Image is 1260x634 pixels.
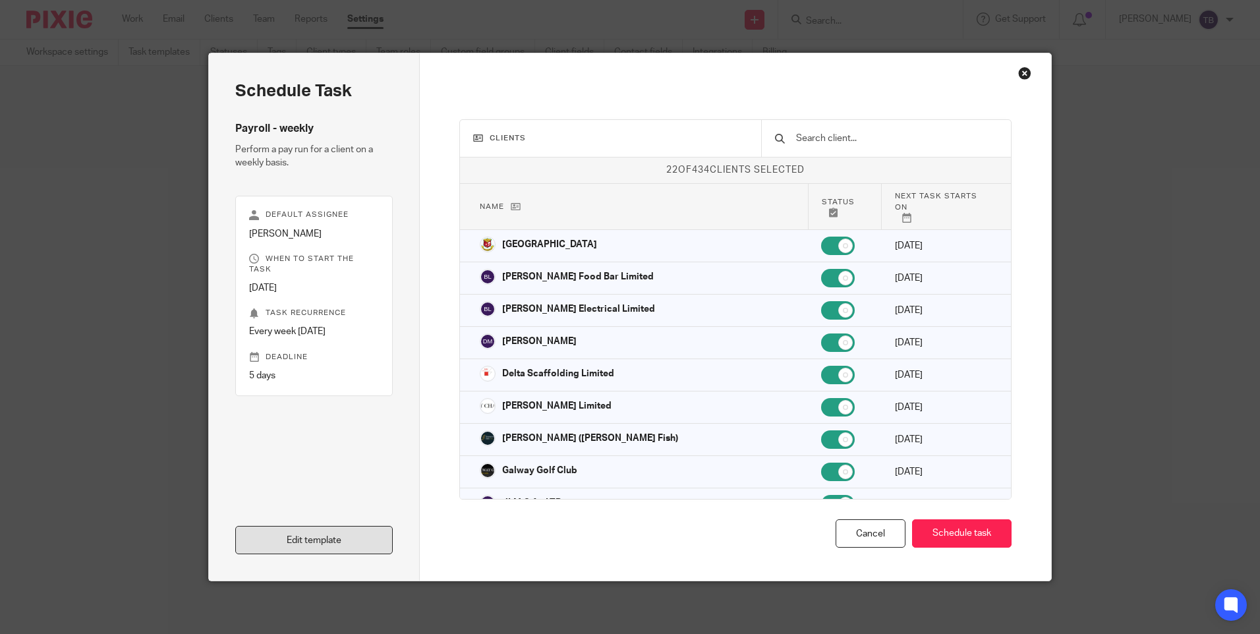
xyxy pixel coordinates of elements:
p: [DATE] [895,239,991,252]
p: [PERSON_NAME] Food Bar Limited [502,270,654,283]
p: [PERSON_NAME] Electrical Limited [502,303,655,316]
p: [DATE] [895,465,991,478]
img: Logo.png [480,398,496,414]
p: [DATE] [895,368,991,382]
p: [DATE] [895,401,991,414]
p: [PERSON_NAME] ([PERSON_NAME] Fish) [502,432,678,445]
img: Logo.png [480,463,496,478]
img: Logo.png [480,366,496,382]
p: 5 days [249,369,379,382]
p: Every week [DATE] [249,325,379,338]
p: Delta Scaffolding Limited [502,367,614,380]
p: [DATE] [895,498,991,511]
span: 22 [666,165,678,175]
button: Schedule task [912,519,1012,548]
p: Perform a pay run for a client on a weekly basis. [235,143,393,170]
div: Close this dialog window [1018,67,1031,80]
p: [PERSON_NAME] [249,227,379,241]
p: of clients selected [460,163,1012,177]
p: Name [480,201,795,212]
input: Search client... [795,131,998,146]
img: svg%3E [480,269,496,285]
a: Edit template [235,526,393,554]
p: When to start the task [249,254,379,275]
p: Next task starts on [895,190,991,223]
img: svg%3E [480,333,496,349]
img: Logo.jpg [480,430,496,446]
p: Status [822,196,868,217]
p: [DATE] [249,281,379,295]
p: Task recurrence [249,308,379,318]
h3: Clients [473,133,749,144]
img: logo.png [480,237,496,252]
p: [DATE] [895,304,991,317]
img: svg%3E [480,301,496,317]
span: 434 [692,165,710,175]
p: [PERSON_NAME] [502,335,577,348]
p: [DATE] [895,433,991,446]
p: [DATE] [895,272,991,285]
p: [PERSON_NAME] Limited [502,399,612,413]
p: [DATE] [895,336,991,349]
h4: Payroll - weekly [235,122,393,136]
p: [GEOGRAPHIC_DATA] [502,238,597,251]
h2: Schedule task [235,80,393,102]
img: svg%3E [480,495,496,511]
p: Galway Golf Club [502,464,577,477]
div: Cancel [836,519,905,548]
p: Default assignee [249,210,379,220]
p: Deadline [249,352,379,362]
p: JLM Gifts LTD [502,496,562,509]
